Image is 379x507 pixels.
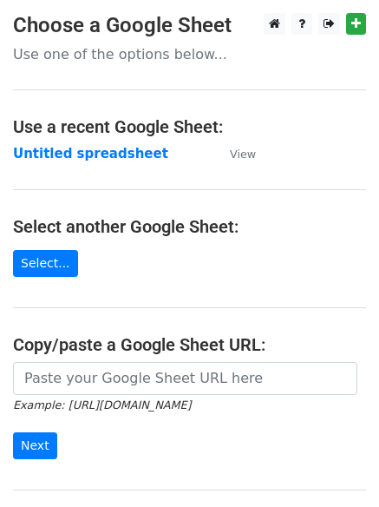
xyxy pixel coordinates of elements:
[13,13,366,38] h3: Choose a Google Sheet
[230,148,256,161] small: View
[13,146,168,161] a: Untitled spreadsheet
[13,432,57,459] input: Next
[13,116,366,137] h4: Use a recent Google Sheet:
[13,45,366,63] p: Use one of the options below...
[13,398,191,412] small: Example: [URL][DOMAIN_NAME]
[13,334,366,355] h4: Copy/paste a Google Sheet URL:
[13,250,78,277] a: Select...
[212,146,256,161] a: View
[13,216,366,237] h4: Select another Google Sheet:
[13,362,357,395] input: Paste your Google Sheet URL here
